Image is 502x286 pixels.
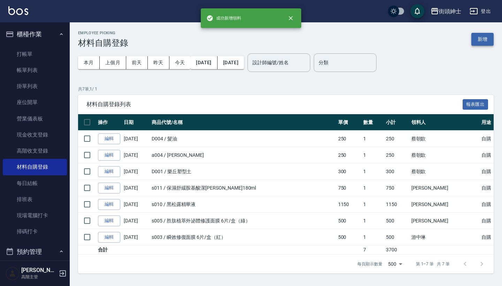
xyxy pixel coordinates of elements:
[362,131,385,147] td: 1
[21,267,57,274] h5: [PERSON_NAME]
[471,36,494,42] a: 新增
[336,180,362,196] td: 750
[98,150,120,161] a: 編輯
[410,163,480,180] td: 蔡朝欽
[3,143,67,159] a: 高階收支登錄
[384,245,409,255] td: 3700
[8,6,28,15] img: Logo
[362,180,385,196] td: 1
[336,163,362,180] td: 300
[122,131,150,147] td: [DATE]
[471,33,494,46] button: 新增
[362,213,385,229] td: 1
[98,166,120,177] a: 編輯
[122,147,150,163] td: [DATE]
[78,31,128,35] h2: Employee Picking
[3,191,67,207] a: 排班表
[3,175,67,191] a: 每日結帳
[78,86,494,92] p: 共 7 筆, 1 / 1
[3,78,67,94] a: 掛單列表
[86,101,463,108] span: 材料自購登錄列表
[98,199,120,210] a: 編輯
[410,147,480,163] td: 蔡朝欽
[122,213,150,229] td: [DATE]
[384,196,409,213] td: 1150
[122,163,150,180] td: [DATE]
[190,56,217,69] button: [DATE]
[362,114,385,131] th: 數量
[384,213,409,229] td: 500
[336,114,362,131] th: 單價
[98,232,120,243] a: 編輯
[150,163,336,180] td: D001 / 樂丘塑型土
[3,25,67,43] button: 櫃檯作業
[467,5,494,18] button: 登出
[410,196,480,213] td: [PERSON_NAME]
[336,229,362,245] td: 500
[410,114,480,131] th: 領料人
[21,274,57,280] p: 高階主管
[410,213,480,229] td: [PERSON_NAME]
[148,56,169,69] button: 昨天
[463,101,488,107] a: 報表匯出
[206,15,241,22] span: 成功新增領料
[78,38,128,48] h3: 材料自購登錄
[100,56,126,69] button: 上個月
[362,163,385,180] td: 1
[150,196,336,213] td: s010 / 黑松露精華液
[218,56,244,69] button: [DATE]
[98,215,120,226] a: 編輯
[169,56,191,69] button: 今天
[3,243,67,261] button: 預約管理
[122,229,150,245] td: [DATE]
[336,147,362,163] td: 250
[98,133,120,144] a: 編輯
[3,159,67,175] a: 材料自購登錄
[150,213,336,229] td: s005 / 胜肽植萃外泌體修護面膜 6片/盒（綠）
[362,229,385,245] td: 1
[150,229,336,245] td: s003 / 瞬效修復面膜 6片/盒（紅）
[78,56,100,69] button: 本月
[410,4,424,18] button: save
[122,180,150,196] td: [DATE]
[384,147,409,163] td: 250
[150,147,336,163] td: a004 / [PERSON_NAME]
[384,163,409,180] td: 300
[283,10,298,26] button: close
[385,255,405,273] div: 500
[150,131,336,147] td: D004 / 髮油
[3,223,67,240] a: 掃碼打卡
[384,131,409,147] td: 250
[150,180,336,196] td: s011 / 保濕舒緩胺基酸潔[PERSON_NAME]180ml
[336,196,362,213] td: 1150
[150,114,336,131] th: 商品代號/名稱
[384,180,409,196] td: 750
[384,229,409,245] td: 500
[96,245,122,255] td: 合計
[122,114,150,131] th: 日期
[122,196,150,213] td: [DATE]
[336,131,362,147] td: 250
[428,4,464,19] button: 街頭紳士
[357,261,382,267] p: 每頁顯示數量
[3,46,67,62] a: 打帳單
[439,7,461,16] div: 街頭紳士
[96,114,122,131] th: 操作
[362,147,385,163] td: 1
[384,114,409,131] th: 小計
[3,207,67,223] a: 現場電腦打卡
[3,127,67,143] a: 現金收支登錄
[336,213,362,229] td: 500
[410,131,480,147] td: 蔡朝欽
[362,196,385,213] td: 1
[3,94,67,110] a: 座位開單
[362,245,385,255] td: 7
[410,229,480,245] td: 游中琳
[416,261,450,267] p: 第 1–7 筆 共 7 筆
[3,111,67,127] a: 營業儀表板
[126,56,148,69] button: 前天
[3,62,67,78] a: 帳單列表
[410,180,480,196] td: [PERSON_NAME]
[98,183,120,193] a: 編輯
[6,266,20,280] img: Person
